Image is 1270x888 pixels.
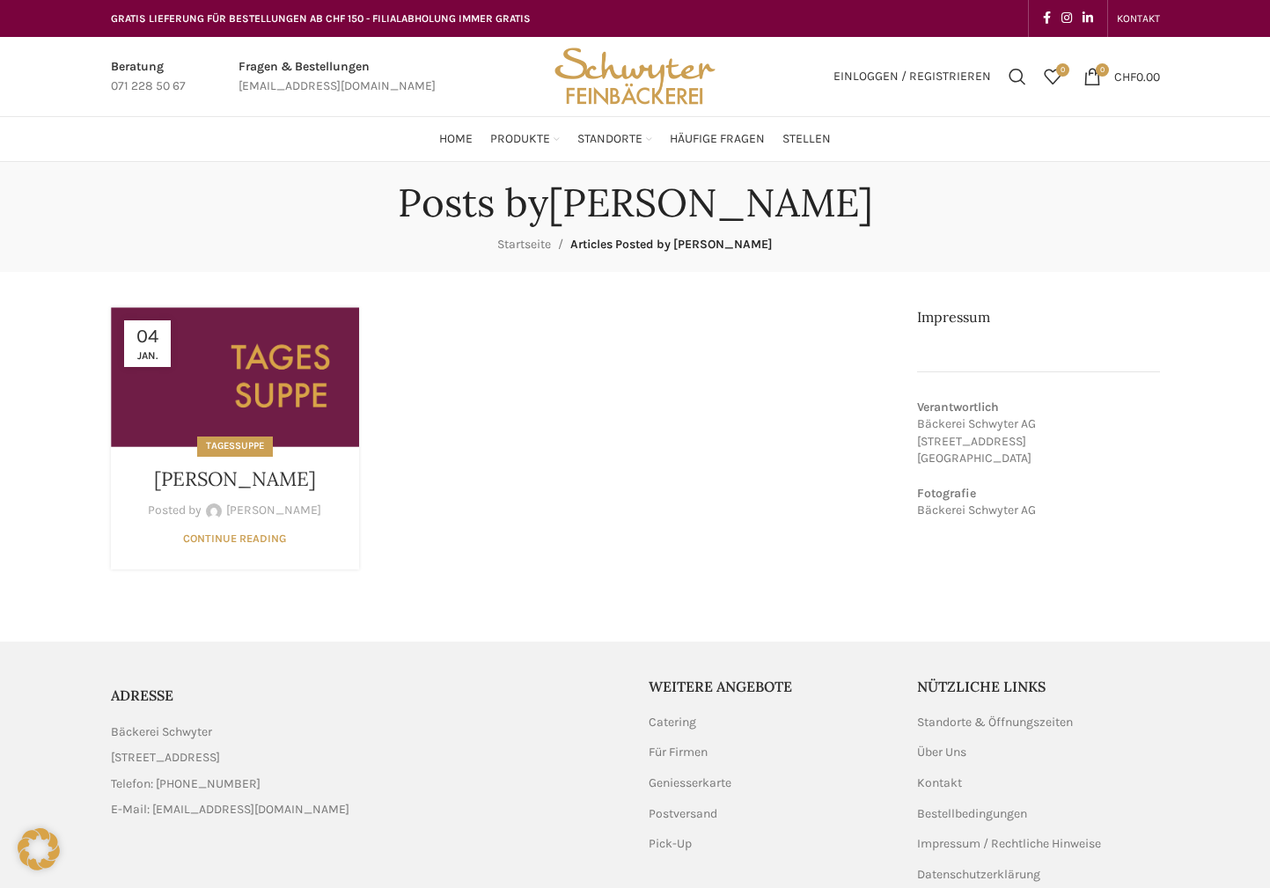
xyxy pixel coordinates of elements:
span: 0 [1056,63,1069,77]
strong: Verantwortlich [917,400,999,415]
a: List item link [111,774,622,794]
a: Postversand [649,805,719,823]
a: Pick-Up [649,835,694,853]
a: Häufige Fragen [670,121,765,157]
h2: Impressum [917,307,1160,327]
a: Bestellbedingungen [917,805,1029,823]
a: Startseite [497,237,551,252]
span: Einloggen / Registrieren [833,70,991,83]
a: List item link [111,800,622,819]
div: Meine Wunschliste [1035,59,1070,94]
h1: Posts by [398,180,873,226]
span: ADRESSE [111,686,173,704]
a: Produkte [490,121,560,157]
a: Für Firmen [649,744,709,761]
span: Articles Posted by [PERSON_NAME] [570,237,773,252]
h5: Weitere Angebote [649,677,892,696]
span: Bäckerei Schwyter [111,723,212,742]
a: 0 CHF0.00 [1075,59,1169,94]
a: Impressum / Rechtliche Hinweise [917,835,1103,853]
bdi: 0.00 [1114,69,1160,84]
span: Jan. [130,350,165,361]
a: Linkedin social link [1077,6,1098,31]
a: Infobox link [111,57,186,97]
span: CHF [1114,69,1136,84]
a: 0 [1035,59,1070,94]
strong: Fotografie [917,486,976,501]
img: author-avatar [206,503,222,519]
a: Kontakt [917,774,964,792]
span: Stellen [782,131,831,148]
div: Main navigation [102,121,1169,157]
p: Bäckerei Schwyter AG [STREET_ADDRESS] [GEOGRAPHIC_DATA] Bäckerei Schwyter AG [917,399,1160,519]
a: Suchen [1000,59,1035,94]
a: Continue reading [183,532,286,545]
a: Home [439,121,473,157]
a: [PERSON_NAME] [548,178,873,227]
span: [STREET_ADDRESS] [111,748,220,767]
div: Secondary navigation [1108,1,1169,36]
span: Standorte [577,131,642,148]
a: Facebook social link [1038,6,1056,31]
a: Site logo [548,68,721,83]
h5: Nützliche Links [917,677,1160,696]
a: Infobox link [239,57,436,97]
a: Datenschutzerklärung [917,866,1042,884]
a: Einloggen / Registrieren [825,59,1000,94]
span: Posted by [148,501,202,520]
a: KONTAKT [1117,1,1160,36]
span: 04 [130,327,165,346]
a: Über Uns [917,744,968,761]
span: Home [439,131,473,148]
span: GRATIS LIEFERUNG FÜR BESTELLUNGEN AB CHF 150 - FILIALABHOLUNG IMMER GRATIS [111,12,531,25]
a: Stellen [782,121,831,157]
a: Tagessuppe [206,440,264,451]
span: 0 [1096,63,1109,77]
span: Produkte [490,131,550,148]
a: Standorte [577,121,652,157]
img: Bäckerei Schwyter [548,37,721,116]
a: [PERSON_NAME] [226,501,321,520]
a: Catering [649,714,698,731]
span: Häufige Fragen [670,131,765,148]
a: Instagram social link [1056,6,1077,31]
a: [PERSON_NAME] [154,466,316,491]
span: KONTAKT [1117,12,1160,25]
a: Geniesserkarte [649,774,733,792]
a: Standorte & Öffnungszeiten [917,714,1075,731]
